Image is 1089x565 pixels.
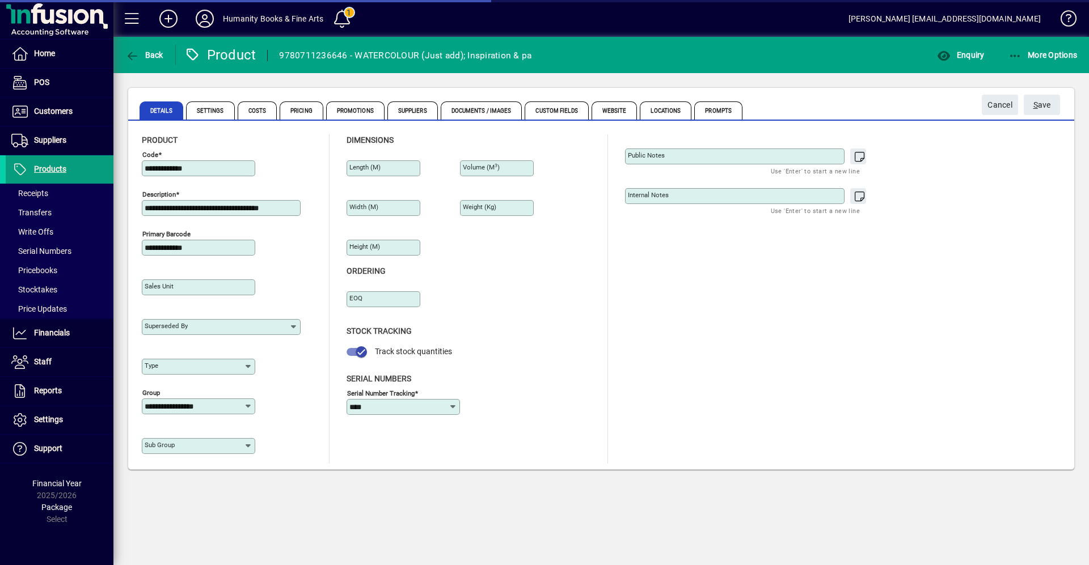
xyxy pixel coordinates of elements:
[347,135,394,145] span: Dimensions
[628,191,669,199] mat-label: Internal Notes
[11,247,71,256] span: Serial Numbers
[387,101,438,120] span: Suppliers
[123,45,166,65] button: Back
[6,435,113,463] a: Support
[6,40,113,68] a: Home
[6,319,113,347] a: Financials
[6,203,113,222] a: Transfers
[11,285,57,294] span: Stocktakes
[349,243,380,250] mat-label: Height (m)
[11,208,52,217] span: Transfers
[6,261,113,280] a: Pricebooks
[934,45,987,65] button: Enquiry
[142,230,191,238] mat-label: Primary barcode
[347,326,412,335] span: Stock Tracking
[525,101,588,120] span: Custom Fields
[6,406,113,434] a: Settings
[349,203,378,211] mat-label: Width (m)
[326,101,385,120] span: Promotions
[771,164,860,177] mat-hint: Use 'Enter' to start a new line
[441,101,522,120] span: Documents / Images
[145,441,175,449] mat-label: Sub group
[223,10,324,28] div: Humanity Books & Fine Arts
[640,101,691,120] span: Locations
[150,9,187,29] button: Add
[6,184,113,203] a: Receipts
[34,78,49,87] span: POS
[347,374,411,383] span: Serial Numbers
[279,46,531,65] div: 9780711236646 - WATERCOLOUR (Just add); Inspiration & pa
[849,10,1041,28] div: [PERSON_NAME] [EMAIL_ADDRESS][DOMAIN_NAME]
[463,203,496,211] mat-label: Weight (Kg)
[145,322,188,330] mat-label: Superseded by
[142,190,176,198] mat-label: Description
[34,107,73,116] span: Customers
[628,151,665,159] mat-label: Public Notes
[937,50,984,60] span: Enquiry
[125,50,163,60] span: Back
[1024,95,1060,115] button: Save
[34,444,62,453] span: Support
[11,189,48,198] span: Receipts
[349,163,381,171] mat-label: Length (m)
[771,204,860,217] mat-hint: Use 'Enter' to start a new line
[6,126,113,155] a: Suppliers
[34,135,66,145] span: Suppliers
[41,503,72,512] span: Package
[1033,96,1051,114] span: ave
[187,9,223,29] button: Profile
[280,101,323,120] span: Pricing
[34,164,66,173] span: Products
[184,46,256,64] div: Product
[34,415,63,424] span: Settings
[113,45,176,65] app-page-header-button: Back
[34,49,55,58] span: Home
[1006,45,1080,65] button: More Options
[186,101,235,120] span: Settings
[6,241,113,261] a: Serial Numbers
[592,101,638,120] span: Website
[6,97,113,126] a: Customers
[140,101,183,120] span: Details
[142,135,178,145] span: Product
[6,69,113,97] a: POS
[145,282,174,290] mat-label: Sales unit
[495,163,497,168] sup: 3
[34,386,62,395] span: Reports
[34,357,52,366] span: Staff
[11,266,57,275] span: Pricebooks
[987,96,1012,114] span: Cancel
[349,294,362,302] mat-label: EOQ
[32,479,82,488] span: Financial Year
[375,347,452,356] span: Track stock quantities
[982,95,1018,115] button: Cancel
[694,101,742,120] span: Prompts
[347,266,386,275] span: Ordering
[6,377,113,405] a: Reports
[6,222,113,241] a: Write Offs
[11,227,53,236] span: Write Offs
[6,348,113,376] a: Staff
[463,163,500,171] mat-label: Volume (m )
[1008,50,1078,60] span: More Options
[142,151,158,159] mat-label: Code
[11,304,67,313] span: Price Updates
[142,389,160,397] mat-label: Group
[238,101,277,120] span: Costs
[1033,100,1038,109] span: S
[6,299,113,318] a: Price Updates
[6,280,113,299] a: Stocktakes
[1052,2,1075,39] a: Knowledge Base
[34,328,70,337] span: Financials
[145,362,158,369] mat-label: Type
[347,389,415,397] mat-label: Serial Number tracking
